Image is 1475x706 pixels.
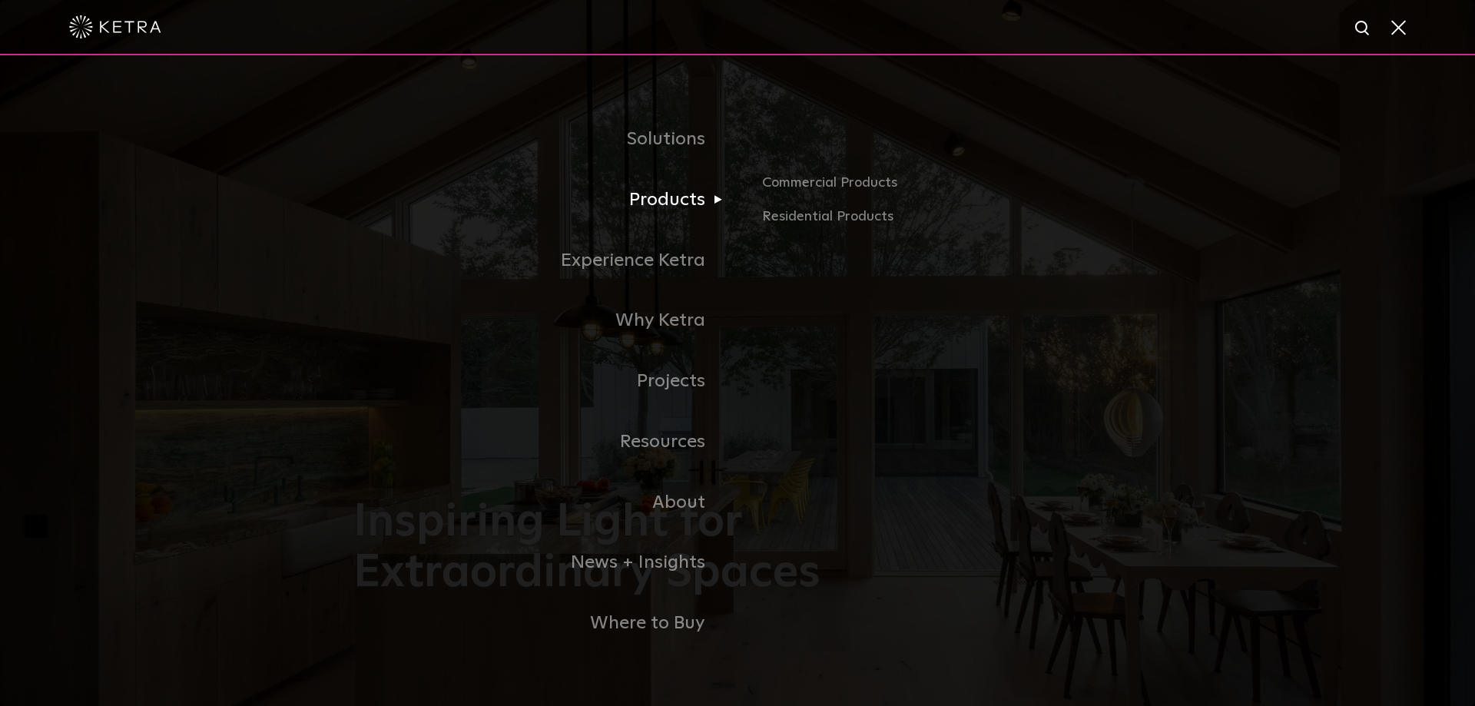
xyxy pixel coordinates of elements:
a: Where to Buy [353,593,737,654]
a: Experience Ketra [353,230,737,291]
a: Why Ketra [353,290,737,351]
a: News + Insights [353,532,737,593]
img: search icon [1354,19,1373,38]
a: Residential Products [762,206,1122,228]
a: Resources [353,412,737,472]
a: Products [353,170,737,230]
a: Solutions [353,109,737,170]
a: Projects [353,351,737,412]
div: Navigation Menu [353,109,1122,654]
a: Commercial Products [762,172,1122,206]
a: About [353,472,737,533]
img: ketra-logo-2019-white [69,15,161,38]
